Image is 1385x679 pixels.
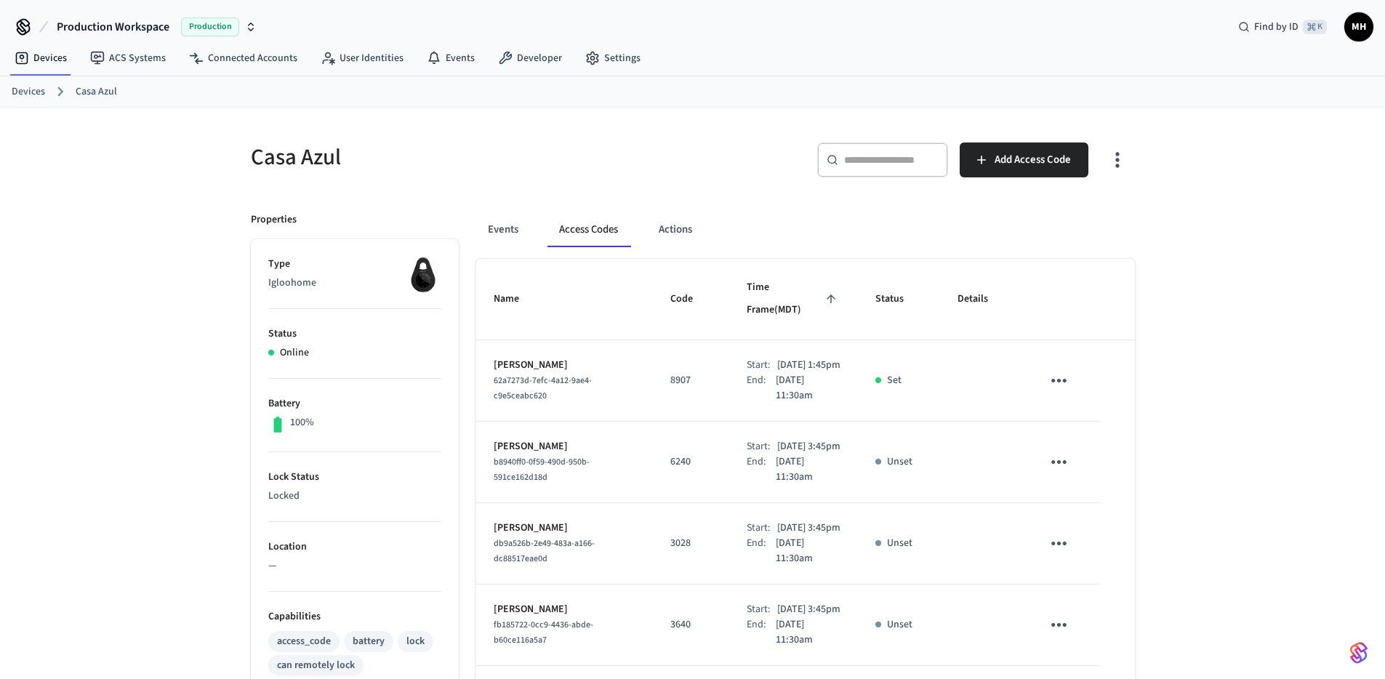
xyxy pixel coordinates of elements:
[747,276,841,322] span: Time Frame(MDT)
[76,84,117,100] a: Casa Azul
[268,539,441,555] p: Location
[57,18,169,36] span: Production Workspace
[268,489,441,504] p: Locked
[177,45,309,71] a: Connected Accounts
[776,617,840,648] p: [DATE] 11:30am
[406,634,425,649] div: lock
[1350,641,1368,664] img: SeamLogoGradient.69752ec5.svg
[405,257,441,293] img: igloohome_igke
[1227,14,1338,40] div: Find by ID⌘ K
[268,257,441,272] p: Type
[777,439,840,454] p: [DATE] 3:45pm
[747,454,776,485] div: End:
[12,84,45,100] a: Devices
[486,45,574,71] a: Developer
[747,521,777,536] div: Start:
[776,536,840,566] p: [DATE] 11:30am
[494,602,635,617] p: [PERSON_NAME]
[995,150,1071,169] span: Add Access Code
[776,454,840,485] p: [DATE] 11:30am
[887,536,912,551] p: Unset
[670,536,712,551] p: 3028
[268,558,441,574] p: —
[647,212,704,247] button: Actions
[494,374,592,402] span: 62a7273d-7efc-4a12-9ae4-c9e5ceabc620
[1303,20,1327,34] span: ⌘ K
[670,617,712,632] p: 3640
[268,609,441,624] p: Capabilities
[353,634,385,649] div: battery
[268,276,441,291] p: Igloohome
[747,536,776,566] div: End:
[280,345,309,361] p: Online
[777,602,840,617] p: [DATE] 3:45pm
[747,358,777,373] div: Start:
[277,658,355,673] div: can remotely lock
[776,373,840,403] p: [DATE] 11:30am
[494,619,593,646] span: fb185722-0cc9-4436-abde-b60ce116a5a7
[494,358,635,373] p: [PERSON_NAME]
[1254,20,1298,34] span: Find by ID
[494,537,595,565] span: db9a526b-2e49-483a-a166-dc88517eae0d
[670,454,712,470] p: 6240
[268,470,441,485] p: Lock Status
[958,288,1007,310] span: Details
[251,142,684,172] h5: Casa Azul
[777,521,840,536] p: [DATE] 3:45pm
[494,439,635,454] p: [PERSON_NAME]
[747,617,776,648] div: End:
[777,358,840,373] p: [DATE] 1:45pm
[494,288,538,310] span: Name
[251,212,297,228] p: Properties
[574,45,652,71] a: Settings
[960,142,1088,177] button: Add Access Code
[547,212,630,247] button: Access Codes
[181,17,239,36] span: Production
[309,45,415,71] a: User Identities
[79,45,177,71] a: ACS Systems
[670,373,712,388] p: 8907
[277,634,331,649] div: access_code
[268,326,441,342] p: Status
[290,415,314,430] p: 100%
[476,212,1135,247] div: ant example
[747,373,776,403] div: End:
[415,45,486,71] a: Events
[494,456,590,483] span: b8940ff0-0f59-490d-950b-591ce162d18d
[747,602,777,617] div: Start:
[887,373,902,388] p: Set
[747,439,777,454] div: Start:
[670,288,712,310] span: Code
[887,617,912,632] p: Unset
[887,454,912,470] p: Unset
[268,396,441,411] p: Battery
[875,288,923,310] span: Status
[494,521,635,536] p: [PERSON_NAME]
[1344,12,1373,41] button: MH
[1346,14,1372,40] span: MH
[476,212,530,247] button: Events
[3,45,79,71] a: Devices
